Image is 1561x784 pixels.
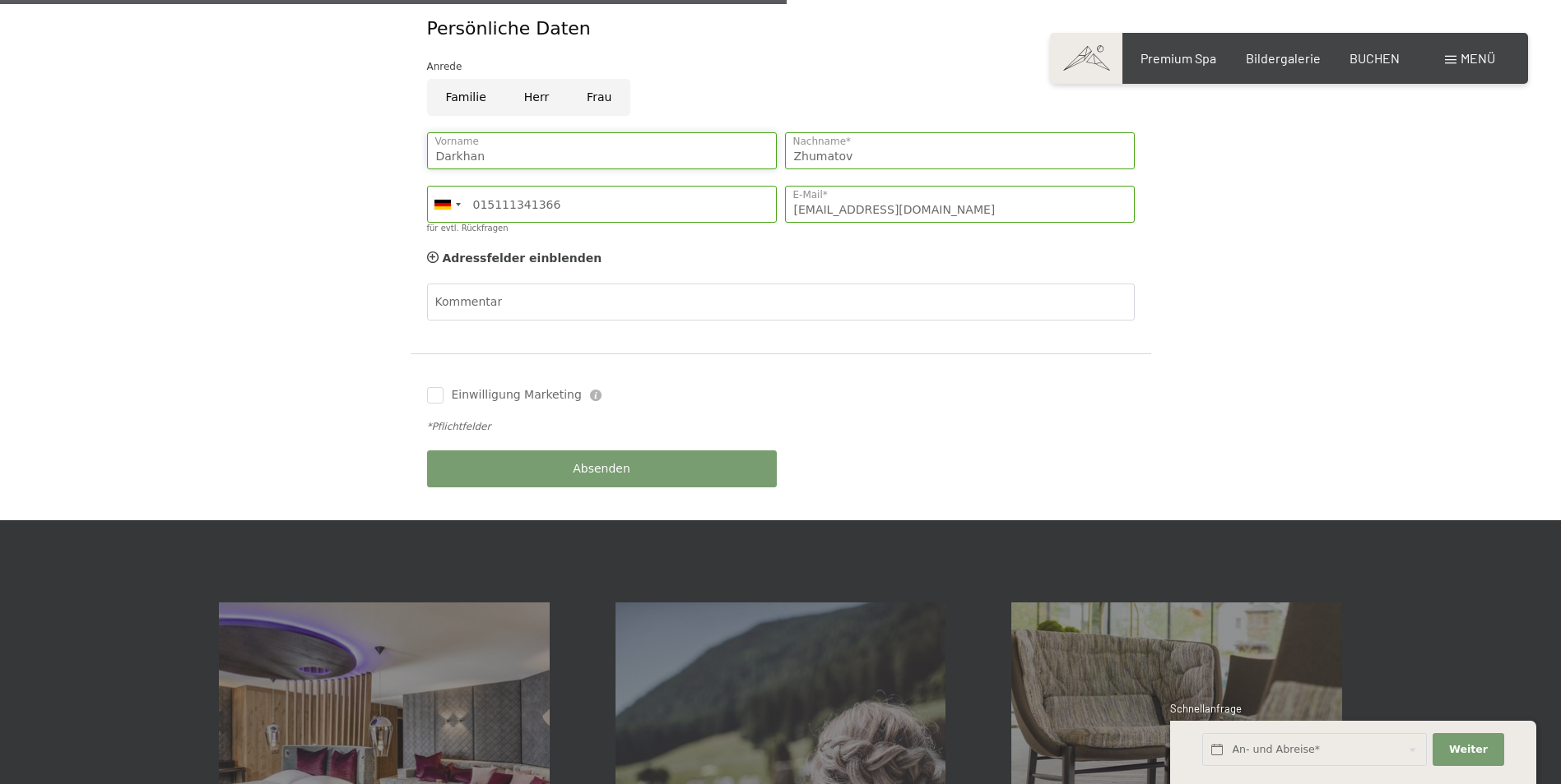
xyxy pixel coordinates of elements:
[1433,733,1503,767] button: Weiter
[1350,50,1400,66] a: BUCHEN
[428,187,466,222] div: Germany (Deutschland): +49
[452,387,582,404] span: Einwilligung Marketing
[1461,50,1495,66] span: Menü
[427,186,777,223] input: 01512 3456789
[1449,742,1488,757] span: Weiter
[443,251,602,265] span: Adressfelder einblenden
[427,420,1135,434] div: *Pflichtfelder
[427,224,509,233] label: für evtl. Rückfragen
[1170,702,1242,715] span: Schnellanfrage
[1141,50,1216,66] a: Premium Spa
[427,58,1135,75] div: Anrede
[1246,50,1321,66] a: Bildergalerie
[427,16,1135,42] div: Persönliche Daten
[573,461,630,477] span: Absenden
[427,450,777,487] button: Absenden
